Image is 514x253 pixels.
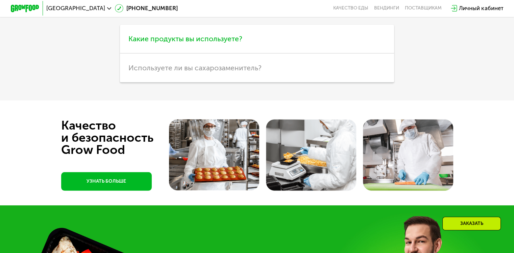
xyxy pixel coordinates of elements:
[442,217,501,230] div: Заказать
[128,34,242,43] span: Какие продукты вы используете?
[459,4,503,13] div: Личный кабинет
[115,4,178,13] a: [PHONE_NUMBER]
[405,5,442,11] div: поставщикам
[61,172,152,191] a: УЗНАТЬ БОЛЬШЕ
[333,5,368,11] a: Качество еды
[374,5,399,11] a: Вендинги
[61,119,178,156] div: Качество и безопасность Grow Food
[128,64,262,72] span: Используете ли вы сахарозаменитель?
[46,5,105,11] span: [GEOGRAPHIC_DATA]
